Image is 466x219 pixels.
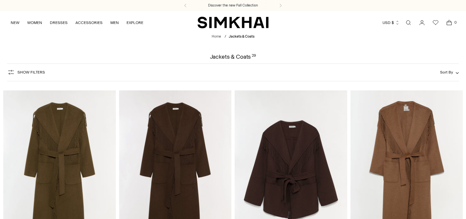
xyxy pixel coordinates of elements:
div: / [225,34,226,40]
a: MEN [110,16,119,30]
a: Home [212,34,221,39]
a: Open cart modal [443,16,456,29]
span: Jackets & Coats [229,34,254,39]
a: WOMEN [27,16,42,30]
a: ACCESSORIES [75,16,103,30]
div: 29 [252,54,256,60]
a: Go to the account page [416,16,428,29]
a: EXPLORE [127,16,143,30]
a: NEW [11,16,19,30]
button: USD $ [383,16,400,30]
a: SIMKHAI [197,16,269,29]
button: Show Filters [7,67,45,77]
h1: Jackets & Coats [210,54,256,60]
button: Sort By [440,69,459,76]
a: Wishlist [429,16,442,29]
span: Show Filters [17,70,45,75]
a: Open search modal [402,16,415,29]
span: 0 [452,19,458,25]
a: DRESSES [50,16,68,30]
a: Discover the new Fall Collection [208,3,258,8]
nav: breadcrumbs [212,34,254,40]
span: Sort By [440,70,453,75]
